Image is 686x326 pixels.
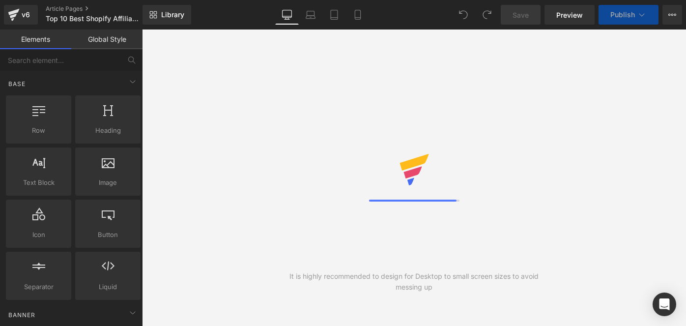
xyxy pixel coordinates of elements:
[78,282,138,292] span: Liquid
[46,15,140,23] span: Top 10 Best Shopify Affiliate Programs To Earn More
[7,310,36,320] span: Banner
[4,5,38,25] a: v6
[7,79,27,89] span: Base
[9,282,68,292] span: Separator
[78,230,138,240] span: Button
[71,30,143,49] a: Global Style
[78,125,138,136] span: Heading
[653,293,676,316] div: Open Intercom Messenger
[322,5,346,25] a: Tablet
[161,10,184,19] span: Library
[346,5,370,25] a: Mobile
[78,178,138,188] span: Image
[143,5,191,25] a: New Library
[9,230,68,240] span: Icon
[544,5,595,25] a: Preview
[556,10,583,20] span: Preview
[46,5,159,13] a: Article Pages
[513,10,529,20] span: Save
[278,271,550,293] div: It is highly recommended to design for Desktop to small screen sizes to avoid messing up
[9,125,68,136] span: Row
[662,5,682,25] button: More
[599,5,658,25] button: Publish
[477,5,497,25] button: Redo
[610,11,635,19] span: Publish
[9,178,68,188] span: Text Block
[454,5,473,25] button: Undo
[275,5,299,25] a: Desktop
[20,8,32,21] div: v6
[299,5,322,25] a: Laptop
